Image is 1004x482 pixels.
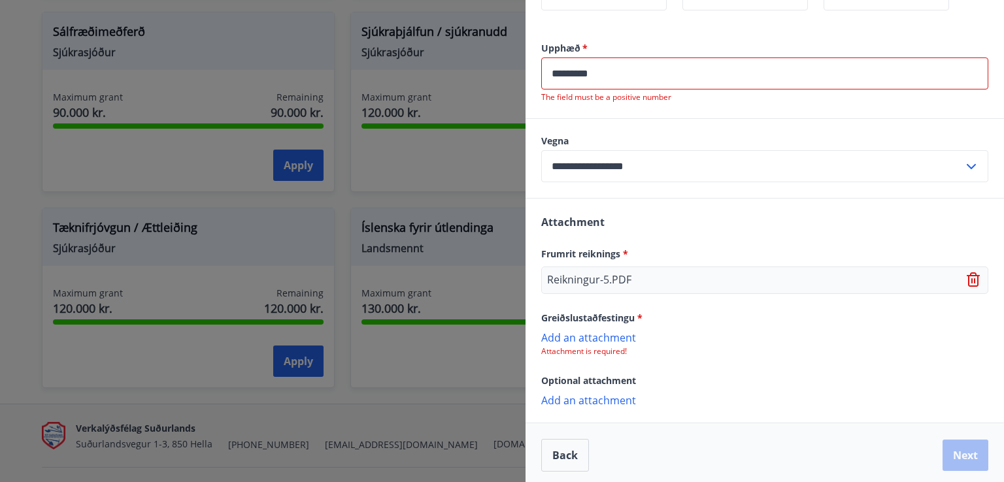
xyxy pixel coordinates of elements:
[541,346,988,357] p: Attachment is required!
[541,42,988,55] label: Upphæð
[541,135,988,148] label: Vegna
[541,393,988,406] p: Add an attachment
[541,439,589,472] button: Back
[541,374,636,387] span: Optional attachment
[541,215,605,229] span: Attachment
[541,312,643,324] span: Greiðslustaðfestingu
[541,57,988,89] div: Upphæð
[547,272,631,288] p: Reikningur-5.PDF
[541,92,988,103] p: The field must be a positive number
[541,330,988,344] p: Add an attachment
[541,248,628,260] span: Frumrit reiknings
